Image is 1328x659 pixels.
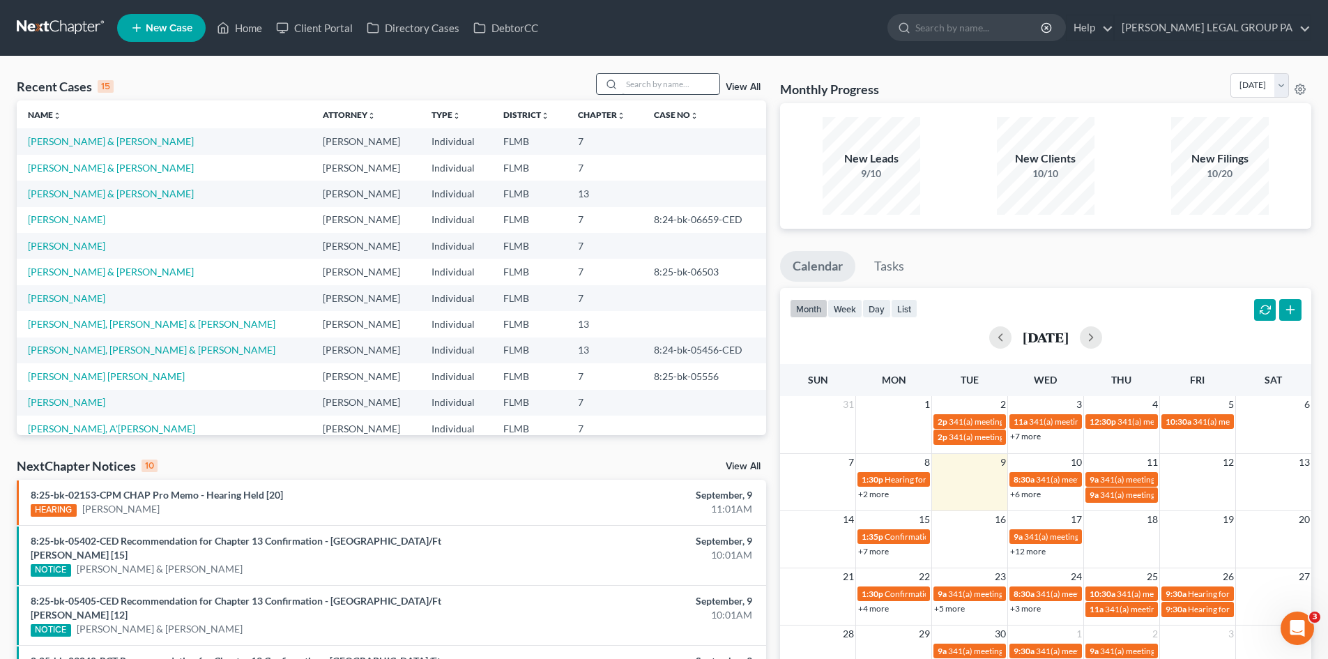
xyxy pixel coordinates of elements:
span: 9a [1090,490,1099,500]
button: week [827,299,862,318]
span: 9:30a [1166,604,1186,614]
td: 13 [567,181,643,206]
div: 15 [98,80,114,93]
a: [PERSON_NAME], [PERSON_NAME] & [PERSON_NAME] [28,344,275,356]
span: 10:30a [1090,589,1115,599]
span: 29 [917,626,931,642]
span: 16 [993,511,1007,528]
td: Individual [420,155,492,181]
span: 12 [1221,454,1235,471]
a: View All [726,82,761,92]
td: Individual [420,128,492,154]
td: FLMB [492,311,567,337]
a: [PERSON_NAME], [PERSON_NAME] & [PERSON_NAME] [28,318,275,330]
a: [PERSON_NAME] & [PERSON_NAME] [28,135,194,147]
td: Individual [420,416,492,441]
a: +12 more [1010,546,1046,556]
i: unfold_more [53,112,61,120]
a: Nameunfold_more [28,109,61,120]
td: Individual [420,338,492,363]
span: 8:30a [1014,474,1035,485]
button: list [891,299,917,318]
span: 3 [1227,626,1235,642]
i: unfold_more [452,112,461,120]
a: Help [1067,15,1113,40]
a: [PERSON_NAME] [28,292,105,304]
a: +7 more [858,546,889,556]
a: 8:25-bk-05402-CED Recommendation for Chapter 13 Confirmation - [GEOGRAPHIC_DATA]/Ft [PERSON_NAME]... [31,535,441,561]
span: 13 [1297,454,1311,471]
td: 13 [567,311,643,337]
a: [PERSON_NAME] [28,213,105,225]
span: 2 [1151,626,1159,642]
i: unfold_more [541,112,549,120]
span: Mon [882,374,906,386]
span: 4 [1151,396,1159,413]
span: 341(a) meeting for [PERSON_NAME] [1100,646,1235,656]
a: Chapterunfold_more [578,109,625,120]
td: FLMB [492,128,567,154]
a: Directory Cases [360,15,466,40]
span: 25 [1145,568,1159,585]
input: Search by name... [915,15,1043,40]
a: [PERSON_NAME] & [PERSON_NAME] [28,162,194,174]
span: 6 [1303,396,1311,413]
span: 9 [999,454,1007,471]
div: NOTICE [31,624,71,637]
span: 341(a) meeting for [PERSON_NAME] [1117,416,1252,427]
a: +6 more [1010,489,1041,499]
span: 1:30p [862,474,883,485]
div: Recent Cases [17,78,114,95]
span: 9a [1090,474,1099,485]
a: +3 more [1010,603,1041,614]
td: [PERSON_NAME] [312,207,420,233]
td: FLMB [492,207,567,233]
td: Individual [420,233,492,259]
span: 26 [1221,568,1235,585]
td: 13 [567,338,643,363]
td: [PERSON_NAME] [312,363,420,389]
span: Hearing for [PERSON_NAME] [885,474,993,485]
div: September, 9 [521,488,752,502]
td: [PERSON_NAME] [312,259,420,285]
td: FLMB [492,338,567,363]
span: 1:35p [862,531,883,542]
div: September, 9 [521,534,752,548]
a: Client Portal [269,15,360,40]
span: 22 [917,568,931,585]
div: 10 [142,460,158,472]
span: 31 [841,396,855,413]
span: 30 [993,626,1007,642]
a: [PERSON_NAME] & [PERSON_NAME] [77,622,243,636]
td: [PERSON_NAME] [312,285,420,311]
div: New Filings [1171,151,1269,167]
td: 7 [567,363,643,389]
button: month [790,299,827,318]
td: 8:25-bk-06503 [643,259,766,285]
td: FLMB [492,233,567,259]
h2: [DATE] [1023,330,1069,344]
td: 7 [567,207,643,233]
div: New Leads [823,151,920,167]
button: day [862,299,891,318]
span: 15 [917,511,931,528]
span: Wed [1034,374,1057,386]
span: 2 [999,396,1007,413]
span: Thu [1111,374,1131,386]
a: [PERSON_NAME] & [PERSON_NAME] [77,562,243,576]
div: NOTICE [31,564,71,577]
span: Sun [808,374,828,386]
span: 341(a) meeting for [PERSON_NAME] [1193,416,1327,427]
a: 8:25-bk-02153-CPM CHAP Pro Memo - Hearing Held [20] [31,489,283,501]
a: [PERSON_NAME], A'[PERSON_NAME] [28,423,195,434]
span: 341(a) meeting for [PERSON_NAME] & [PERSON_NAME] [1024,531,1232,542]
span: 3 [1309,612,1320,623]
span: 9:30a [1166,589,1186,599]
span: 2p [938,416,947,427]
span: Sat [1265,374,1282,386]
span: Confirmation Hearing for [PERSON_NAME] & [PERSON_NAME] [885,531,1118,542]
i: unfold_more [367,112,376,120]
a: [PERSON_NAME] & [PERSON_NAME] [28,266,194,278]
span: 18 [1145,511,1159,528]
span: 1 [923,396,931,413]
